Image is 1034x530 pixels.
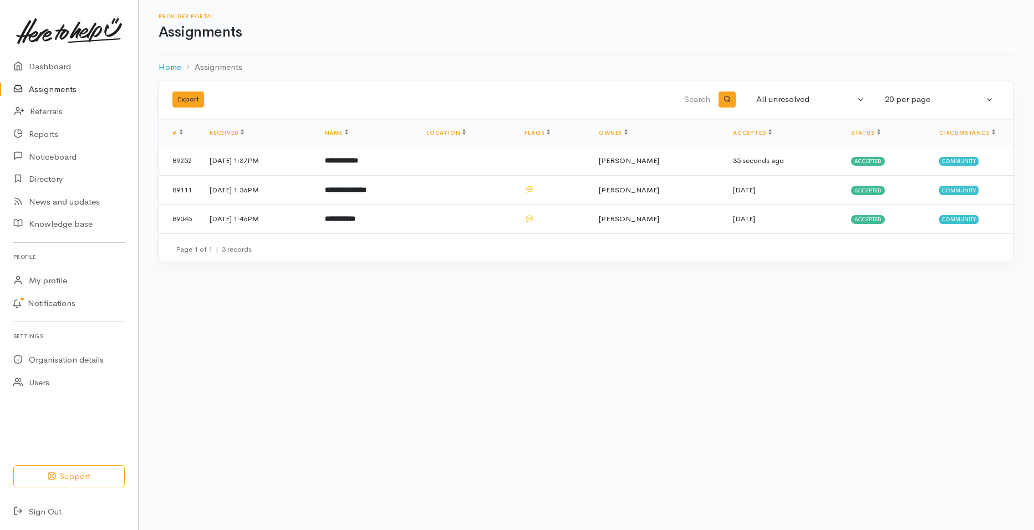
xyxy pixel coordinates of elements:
[159,175,201,205] td: 89111
[201,175,316,205] td: [DATE] 1:36PM
[172,129,183,136] a: #
[851,186,885,195] span: Accepted
[13,329,125,344] h6: Settings
[733,214,755,223] time: [DATE]
[159,61,181,74] a: Home
[426,129,466,136] a: Location
[851,157,885,166] span: Accepted
[210,129,244,136] a: Received
[159,146,201,176] td: 89252
[939,215,979,224] span: Community
[733,156,784,165] time: 35 seconds ago
[13,465,125,488] button: Support
[599,185,659,195] span: [PERSON_NAME]
[172,91,204,108] button: Export
[878,89,1000,110] button: 20 per page
[159,13,1014,19] h6: Provider Portal
[461,86,713,113] input: Search
[599,156,659,165] span: [PERSON_NAME]
[159,54,1014,80] nav: breadcrumb
[216,244,218,254] span: |
[939,157,979,166] span: Community
[851,129,880,136] a: Status
[756,93,855,106] div: All unresolved
[885,93,984,106] div: 20 per page
[733,185,755,195] time: [DATE]
[13,249,125,264] h6: Profile
[750,89,872,110] button: All unresolved
[939,186,979,195] span: Community
[201,146,316,176] td: [DATE] 1:37PM
[159,24,1014,40] h1: Assignments
[181,61,242,74] li: Assignments
[201,205,316,233] td: [DATE] 1:46PM
[733,129,772,136] a: Accepted
[599,214,659,223] span: [PERSON_NAME]
[176,244,252,254] small: Page 1 of 1 3 records
[524,129,550,136] a: Flags
[939,129,995,136] a: Circumstance
[325,129,348,136] a: Name
[599,129,628,136] a: Owner
[851,215,885,224] span: Accepted
[159,205,201,233] td: 89045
